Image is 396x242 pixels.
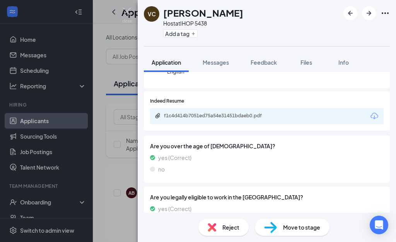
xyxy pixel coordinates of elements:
[370,112,379,121] svg: Download
[346,9,355,18] svg: ArrowLeftNew
[163,29,198,38] button: PlusAdd a tag
[300,59,312,66] span: Files
[155,113,280,120] a: Paperclipf1c4d414b7051ed75a54e31451bdaeb0.pdf
[150,142,384,150] span: Are you over the age of [DEMOGRAPHIC_DATA]?
[158,165,165,173] span: no
[167,68,215,76] span: English
[150,193,384,201] span: Are you legally eligible to work in the [GEOGRAPHIC_DATA]?
[203,59,229,66] span: Messages
[362,6,376,20] button: ArrowRight
[150,98,184,105] span: Indeed Resume
[370,216,388,234] div: Open Intercom Messenger
[148,10,156,18] div: VC
[364,9,374,18] svg: ArrowRight
[158,204,191,213] span: yes (Correct)
[163,19,243,27] div: Host at IHOP 5438
[155,113,161,119] svg: Paperclip
[283,223,320,232] span: Move to stage
[152,59,181,66] span: Application
[251,59,277,66] span: Feedback
[343,6,357,20] button: ArrowLeftNew
[222,223,239,232] span: Reject
[381,9,390,18] svg: Ellipses
[191,31,196,36] svg: Plus
[158,153,191,162] span: yes (Correct)
[338,59,349,66] span: Info
[164,113,272,119] div: f1c4d414b7051ed75a54e31451bdaeb0.pdf
[163,6,243,19] h1: [PERSON_NAME]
